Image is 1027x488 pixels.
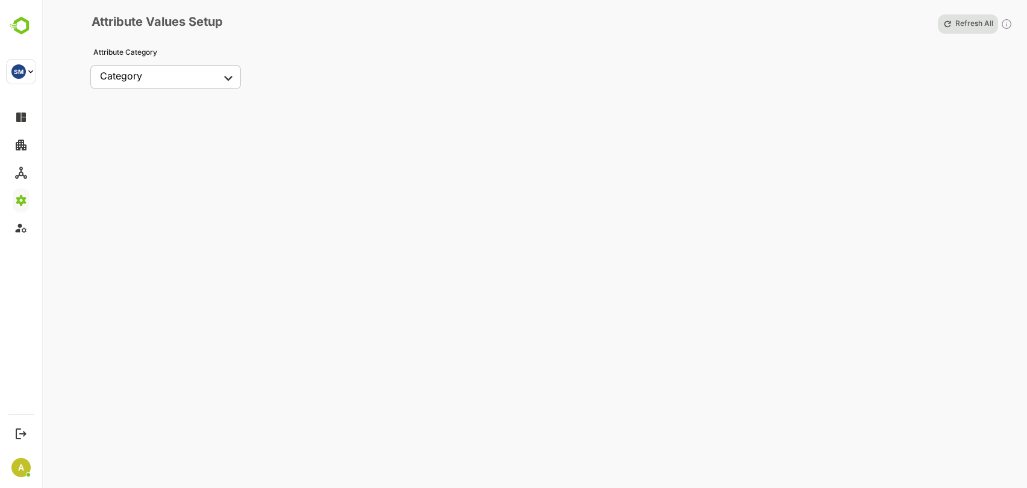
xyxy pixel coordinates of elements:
[90,65,241,89] div: ​
[93,48,260,57] p: Attribute Category
[1000,14,1013,33] div: Click to refresh values for all attributes in the selected attribute category
[11,458,31,477] div: A
[6,14,37,37] img: BambooboxLogoMark.f1c84d78b4c51b1a7b5f700c9845e183.svg
[100,70,142,82] div: Category
[11,64,26,79] div: SM
[13,425,29,442] button: Logout
[86,14,223,34] p: Attribute Values Setup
